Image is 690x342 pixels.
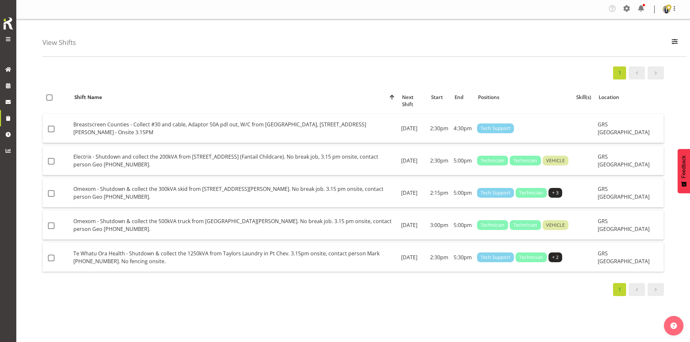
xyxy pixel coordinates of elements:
img: kelepi-pauuadf51ac2b38380d4c50de8760bb396c3.png [663,6,670,13]
div: Next Shift [402,93,424,108]
td: 3:00pm [427,211,451,240]
h4: View Shifts [42,39,76,46]
span: VEHICLE [546,221,565,229]
span: Technician [481,157,504,164]
td: 2:30pm [427,114,451,143]
div: Skill(s) [576,93,591,101]
td: 5:30pm [451,243,474,272]
td: [DATE] [398,211,427,240]
span: GRS [GEOGRAPHIC_DATA] [598,153,650,168]
button: Filter Employees [668,36,682,50]
td: [DATE] [398,178,427,207]
td: Electrix - Shutdown and collect the 200kVA from [STREET_ADDRESS] (Fantail Childcare). No break jo... [71,146,398,175]
span: VEHICLE [546,157,565,164]
div: Start [431,93,447,101]
span: + 2 [552,254,559,261]
td: 2:30pm [427,146,451,175]
span: Technician [513,157,537,164]
span: Technician [519,254,543,261]
td: 5:00pm [451,178,474,207]
span: Tech Support [481,189,510,196]
td: 2:15pm [427,178,451,207]
td: Omexom - Shutdown & collect the 500kVA truck from [GEOGRAPHIC_DATA][PERSON_NAME]. No break job. 3... [71,211,398,240]
td: Breastscreen Counties - Collect #30 and cable, Adaptor 50A pdl out, W/C from [GEOGRAPHIC_DATA], [... [71,114,398,143]
td: 5:00pm [451,146,474,175]
span: GRS [GEOGRAPHIC_DATA] [598,185,650,200]
span: Tech Support [481,125,510,132]
span: GRS [GEOGRAPHIC_DATA] [598,121,650,136]
span: + 3 [552,189,559,196]
img: Rosterit icon logo [2,16,15,31]
div: Shift Name [74,93,395,101]
span: GRS [GEOGRAPHIC_DATA] [598,250,650,265]
td: Omexom - Shutdown & collect the 300kVA skid from [STREET_ADDRESS][PERSON_NAME]. No break job. 3.1... [71,178,398,207]
td: [DATE] [398,243,427,272]
div: End [455,93,471,101]
div: Positions [478,93,569,101]
td: [DATE] [398,114,427,143]
img: help-xxl-2.png [670,322,677,329]
span: Technician [513,221,537,229]
span: GRS [GEOGRAPHIC_DATA] [598,218,650,233]
span: Tech Support [481,254,510,261]
span: Technician [481,221,504,229]
td: 2:30pm [427,243,451,272]
td: Te Whatu Ora Health - Shutdown & collect the 1250kVA from Taylors Laundry in Pt Chev. 3.15pm onsi... [71,243,398,272]
button: Feedback - Show survey [678,149,690,193]
span: Technician [519,189,543,196]
span: Feedback [681,155,687,178]
td: 5:00pm [451,211,474,240]
td: 4:30pm [451,114,474,143]
div: Location [599,93,660,101]
td: [DATE] [398,146,427,175]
